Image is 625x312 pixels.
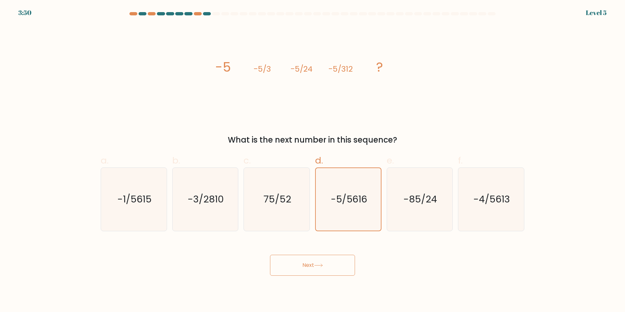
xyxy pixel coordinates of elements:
[403,193,437,206] text: -85/24
[586,8,607,18] div: Level 5
[254,63,271,74] tspan: -5/3
[263,193,291,206] text: 75/52
[474,193,510,206] text: -4/5613
[105,134,520,146] div: What is the next number in this sequence?
[188,193,224,206] text: -3/2810
[172,154,180,167] span: b.
[101,154,109,167] span: a.
[215,58,231,76] tspan: -5
[329,63,353,74] tspan: -5/312
[18,8,31,18] div: 3:50
[244,154,251,167] span: c.
[270,255,355,276] button: Next
[315,154,323,167] span: d.
[291,63,312,74] tspan: -5/24
[331,193,367,206] text: -5/5616
[387,154,394,167] span: e.
[117,193,152,206] text: -1/5615
[377,58,383,76] tspan: ?
[458,154,463,167] span: f.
